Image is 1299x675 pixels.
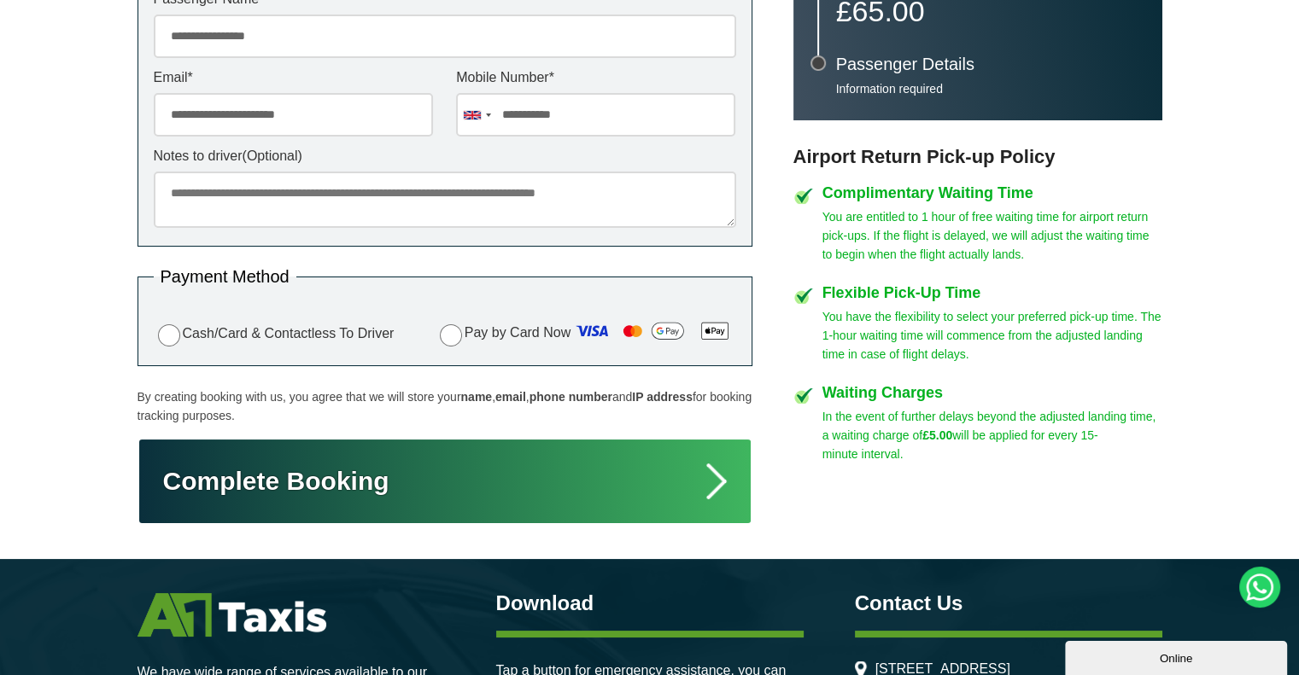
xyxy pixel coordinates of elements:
strong: £5.00 [922,428,952,442]
p: You have the flexibility to select your preferred pick-up time. The 1-hour waiting time will comm... [822,307,1162,364]
iframe: chat widget [1065,637,1290,675]
h3: Passenger Details [836,55,1145,73]
h4: Flexible Pick-Up Time [822,285,1162,300]
p: You are entitled to 1 hour of free waiting time for airport return pick-ups. If the flight is del... [822,207,1162,264]
p: In the event of further delays beyond the adjusted landing time, a waiting charge of will be appl... [822,407,1162,463]
h4: Waiting Charges [822,385,1162,400]
legend: Payment Method [154,268,296,285]
h3: Airport Return Pick-up Policy [793,146,1162,168]
button: Complete Booking [138,438,752,525]
label: Notes to driver [154,149,736,163]
div: United Kingdom: +44 [457,94,496,136]
p: Information required [836,81,1145,96]
h3: Download [496,593,804,614]
img: A1 Taxis St Albans [138,593,326,637]
span: (Optional) [243,148,302,163]
label: Email [154,71,433,84]
h4: Complimentary Waiting Time [822,185,1162,201]
input: Pay by Card Now [440,324,462,346]
input: Cash/Card & Contactless To Driver [158,324,180,346]
label: Mobile Number [456,71,735,84]
label: Cash/Card & Contactless To Driver [154,322,395,346]
p: By creating booking with us, you agree that we will store your , , and for booking tracking purpo... [138,387,752,425]
strong: email [495,390,526,404]
strong: name [460,390,492,404]
h3: Contact Us [855,593,1162,614]
strong: IP address [632,390,693,404]
label: Pay by Card Now [436,317,736,350]
strong: phone number [530,390,612,404]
